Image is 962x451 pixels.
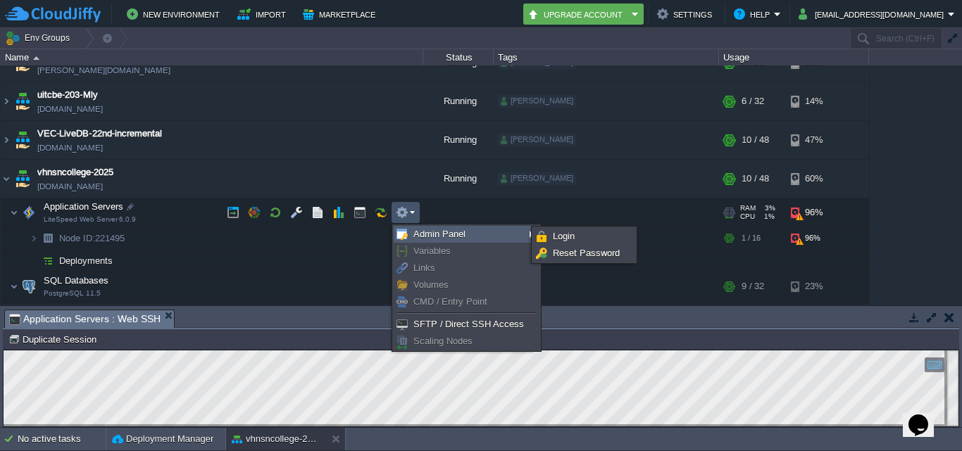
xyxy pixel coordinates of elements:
div: 9 / 32 [742,272,764,300]
button: New Environment [127,6,224,23]
div: [PERSON_NAME] [498,95,576,108]
span: 3% [761,204,775,212]
span: Node ID: [59,233,95,243]
button: Deployment Manager [112,432,213,446]
a: Node ID:221495 [58,232,127,244]
span: Scaling Nodes [413,336,473,346]
div: 6 / 32 [742,82,764,120]
div: Running [423,160,494,198]
button: Settings [657,6,716,23]
div: [PERSON_NAME] [498,134,576,146]
a: VEC-LiveDB-22nd-incremental [37,127,162,141]
img: CloudJiffy [5,6,101,23]
img: AMDAwAAAACH5BAEAAAAALAAAAAABAAEAAAICRAEAOw== [38,250,58,272]
img: AMDAwAAAACH5BAEAAAAALAAAAAABAAEAAAICRAEAOw== [13,121,32,159]
a: Volumes [394,277,539,293]
span: PostgreSQL 11.5 [44,289,101,298]
img: AMDAwAAAACH5BAEAAAAALAAAAAABAAEAAAICRAEAOw== [13,160,32,198]
span: 1% [761,212,775,221]
img: AMDAwAAAACH5BAEAAAAALAAAAAABAAEAAAICRAEAOw== [10,272,18,300]
span: Application Servers : Web SSH [9,310,161,328]
div: 1 / 16 [742,227,761,249]
img: AMDAwAAAACH5BAEAAAAALAAAAAABAAEAAAICRAEAOw== [30,301,38,323]
span: Volumes [413,279,449,290]
img: AMDAwAAAACH5BAEAAAAALAAAAAABAAEAAAICRAEAOw== [33,56,39,60]
button: Upgrade Account [527,6,627,23]
span: RAM [740,204,756,212]
span: SFTP / Direct SSH Access [413,319,524,329]
iframe: chat widget [903,395,948,437]
div: [PERSON_NAME] [498,172,576,185]
a: vhnsncollege-2025 [37,165,113,179]
span: Links [413,262,435,273]
div: 96% [791,198,837,227]
a: Reset Password [534,246,635,261]
span: SQL Databases [42,274,111,286]
button: Duplicate Session [8,333,101,345]
span: Variables [413,246,451,256]
div: Running [423,121,494,159]
img: AMDAwAAAACH5BAEAAAAALAAAAAABAAEAAAICRAEAOw== [30,250,38,272]
a: Links [394,260,539,276]
div: Usage [720,49,868,65]
span: CMD / Entry Point [413,296,487,307]
a: Login [534,229,635,244]
span: Application Servers [42,201,125,212]
a: [DOMAIN_NAME] [37,102,103,116]
span: Reset Password [553,248,620,258]
div: 96% [791,227,837,249]
span: 221495 [58,232,127,244]
button: [EMAIL_ADDRESS][DOMAIN_NAME] [799,6,948,23]
div: 14% [791,82,837,120]
span: Login [553,231,575,241]
img: AMDAwAAAACH5BAEAAAAALAAAAAABAAEAAAICRAEAOw== [1,121,12,159]
img: AMDAwAAAACH5BAEAAAAALAAAAAABAAEAAAICRAEAOw== [30,227,38,249]
a: [DOMAIN_NAME] [37,141,103,155]
a: Admin Panel [394,227,539,242]
div: Status [424,49,493,65]
a: CMD / Entry Point [394,294,539,310]
div: 9 / 32 [742,301,761,323]
div: 23% [791,301,837,323]
a: Application ServersLiteSpeed Web Server 6.0.9 [42,201,125,212]
button: Marketplace [303,6,380,23]
img: AMDAwAAAACH5BAEAAAAALAAAAAABAAEAAAICRAEAOw== [10,198,18,227]
a: Scaling Nodes [394,334,539,349]
div: 60% [791,160,837,198]
div: 10 / 48 [742,160,769,198]
button: Import [237,6,290,23]
div: Tags [494,49,718,65]
img: AMDAwAAAACH5BAEAAAAALAAAAAABAAEAAAICRAEAOw== [38,301,58,323]
div: 47% [791,121,837,159]
img: AMDAwAAAACH5BAEAAAAALAAAAAABAAEAAAICRAEAOw== [1,160,12,198]
a: uitcbe-203-Mly [37,88,98,102]
div: Running [423,82,494,120]
a: [DOMAIN_NAME] [37,179,103,193]
img: AMDAwAAAACH5BAEAAAAALAAAAAABAAEAAAICRAEAOw== [13,82,32,120]
a: SFTP / Direct SSH Access [394,317,539,332]
span: LiteSpeed Web Server 6.0.9 [44,215,136,224]
div: Name [1,49,423,65]
div: No active tasks [18,428,106,450]
a: Variables [394,243,539,259]
div: 10 / 48 [742,121,769,159]
button: Help [734,6,774,23]
span: Admin Panel [413,229,466,239]
a: [PERSON_NAME][DOMAIN_NAME] [37,63,170,77]
a: Deployments [58,255,115,267]
img: AMDAwAAAACH5BAEAAAAALAAAAAABAAEAAAICRAEAOw== [1,82,12,120]
a: SQL DatabasesPostgreSQL 11.5 [42,275,111,286]
img: AMDAwAAAACH5BAEAAAAALAAAAAABAAEAAAICRAEAOw== [38,227,58,249]
img: AMDAwAAAACH5BAEAAAAALAAAAAABAAEAAAICRAEAOw== [19,272,39,300]
span: CPU [740,212,755,221]
div: 23% [791,272,837,300]
img: AMDAwAAAACH5BAEAAAAALAAAAAABAAEAAAICRAEAOw== [19,198,39,227]
button: Env Groups [5,28,75,48]
button: vhnsncollege-2025 [232,432,320,446]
